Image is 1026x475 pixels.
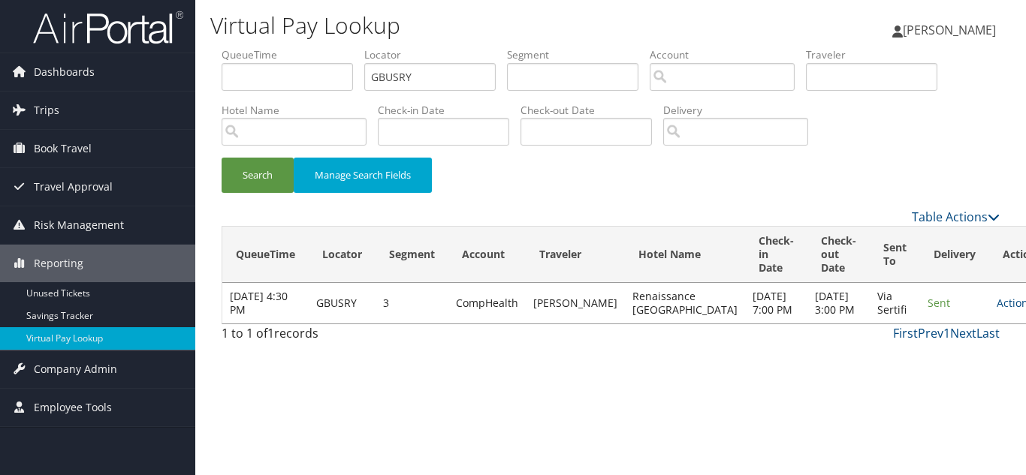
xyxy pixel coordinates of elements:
span: Employee Tools [34,389,112,426]
label: Locator [364,47,507,62]
label: Delivery [663,103,819,118]
label: Hotel Name [222,103,378,118]
th: Segment: activate to sort column ascending [376,227,448,283]
span: Reporting [34,245,83,282]
td: Renaissance [GEOGRAPHIC_DATA] [625,283,745,323]
a: Prev [918,325,943,341]
th: Hotel Name: activate to sort column ascending [625,227,745,283]
span: Dashboards [34,53,95,91]
span: Book Travel [34,130,92,167]
span: Travel Approval [34,168,113,206]
a: First [893,325,918,341]
span: 1 [267,325,274,341]
th: Check-in Date: activate to sort column ascending [745,227,807,283]
td: [DATE] 4:30 PM [222,283,309,323]
label: Check-out Date [521,103,663,118]
label: Account [650,47,806,62]
a: Table Actions [912,209,1000,225]
label: Check-in Date [378,103,521,118]
span: Sent [928,296,950,310]
th: Account: activate to sort column ascending [448,227,526,283]
span: Trips [34,92,59,129]
td: 3 [376,283,448,323]
label: QueueTime [222,47,364,62]
button: Manage Search Fields [294,158,432,193]
td: [PERSON_NAME] [526,283,625,323]
th: Sent To: activate to sort column ascending [870,227,920,283]
td: GBUSRY [309,283,376,323]
a: 1 [943,325,950,341]
th: Traveler: activate to sort column ascending [526,227,625,283]
label: Segment [507,47,650,62]
th: QueueTime: activate to sort column ascending [222,227,309,283]
a: Next [950,325,976,341]
a: [PERSON_NAME] [892,8,1011,53]
span: Risk Management [34,206,124,244]
button: Search [222,158,294,193]
td: [DATE] 3:00 PM [807,283,870,323]
th: Check-out Date: activate to sort column descending [807,227,870,283]
th: Locator: activate to sort column ascending [309,227,376,283]
td: [DATE] 7:00 PM [745,283,807,323]
th: Delivery: activate to sort column ascending [920,227,989,283]
a: Last [976,325,1000,341]
div: 1 to 1 of records [222,324,400,350]
label: Traveler [806,47,949,62]
td: Via Sertifi [870,283,920,323]
td: CompHealth [448,283,526,323]
span: Company Admin [34,350,117,388]
span: [PERSON_NAME] [903,22,996,38]
img: airportal-logo.png [33,10,183,45]
h1: Virtual Pay Lookup [210,10,744,41]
